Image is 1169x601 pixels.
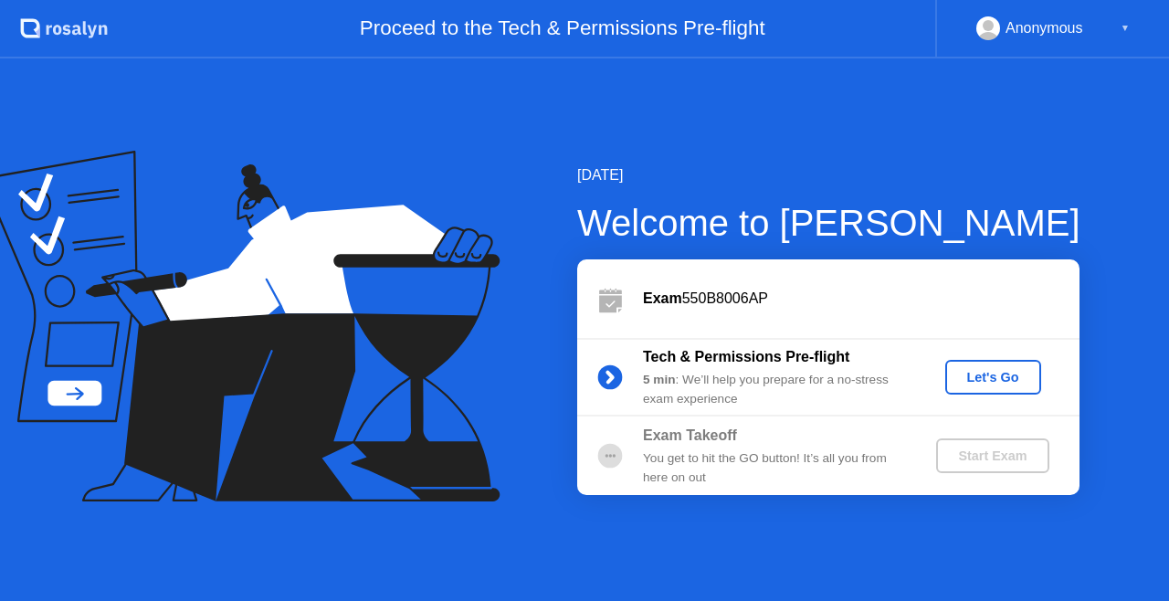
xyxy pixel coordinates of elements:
div: : We’ll help you prepare for a no-stress exam experience [643,371,906,408]
b: Exam Takeoff [643,427,737,443]
button: Let's Go [945,360,1041,395]
div: Anonymous [1006,16,1083,40]
div: 550B8006AP [643,288,1079,310]
div: You get to hit the GO button! It’s all you from here on out [643,449,906,487]
b: Exam [643,290,682,306]
b: 5 min [643,373,676,386]
div: [DATE] [577,164,1080,186]
b: Tech & Permissions Pre-flight [643,349,849,364]
div: Let's Go [953,370,1034,385]
div: ▼ [1121,16,1130,40]
button: Start Exam [936,438,1048,473]
div: Start Exam [943,448,1041,463]
div: Welcome to [PERSON_NAME] [577,195,1080,250]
